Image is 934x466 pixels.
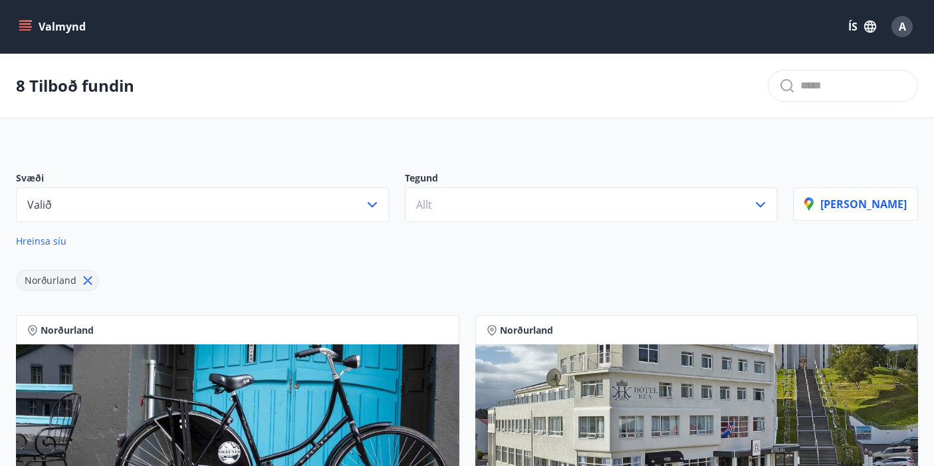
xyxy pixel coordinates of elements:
[841,15,883,39] button: ÍS
[416,197,432,212] span: Allt
[16,270,99,291] div: Norðurland
[16,15,91,39] button: menu
[886,11,918,43] button: A
[500,324,553,337] span: Norðurland
[25,274,76,287] span: Norðurland
[804,197,907,211] p: [PERSON_NAME]
[405,187,778,222] button: Allt
[16,172,389,187] p: Svæði
[41,324,94,337] span: Norðurland
[899,19,906,34] span: A
[405,172,778,187] p: Tegund
[793,187,918,221] button: [PERSON_NAME]
[16,235,66,247] span: Hreinsa síu
[16,74,134,97] p: 8 Tilboð fundin
[27,197,52,212] span: Valið
[16,187,389,222] button: Valið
